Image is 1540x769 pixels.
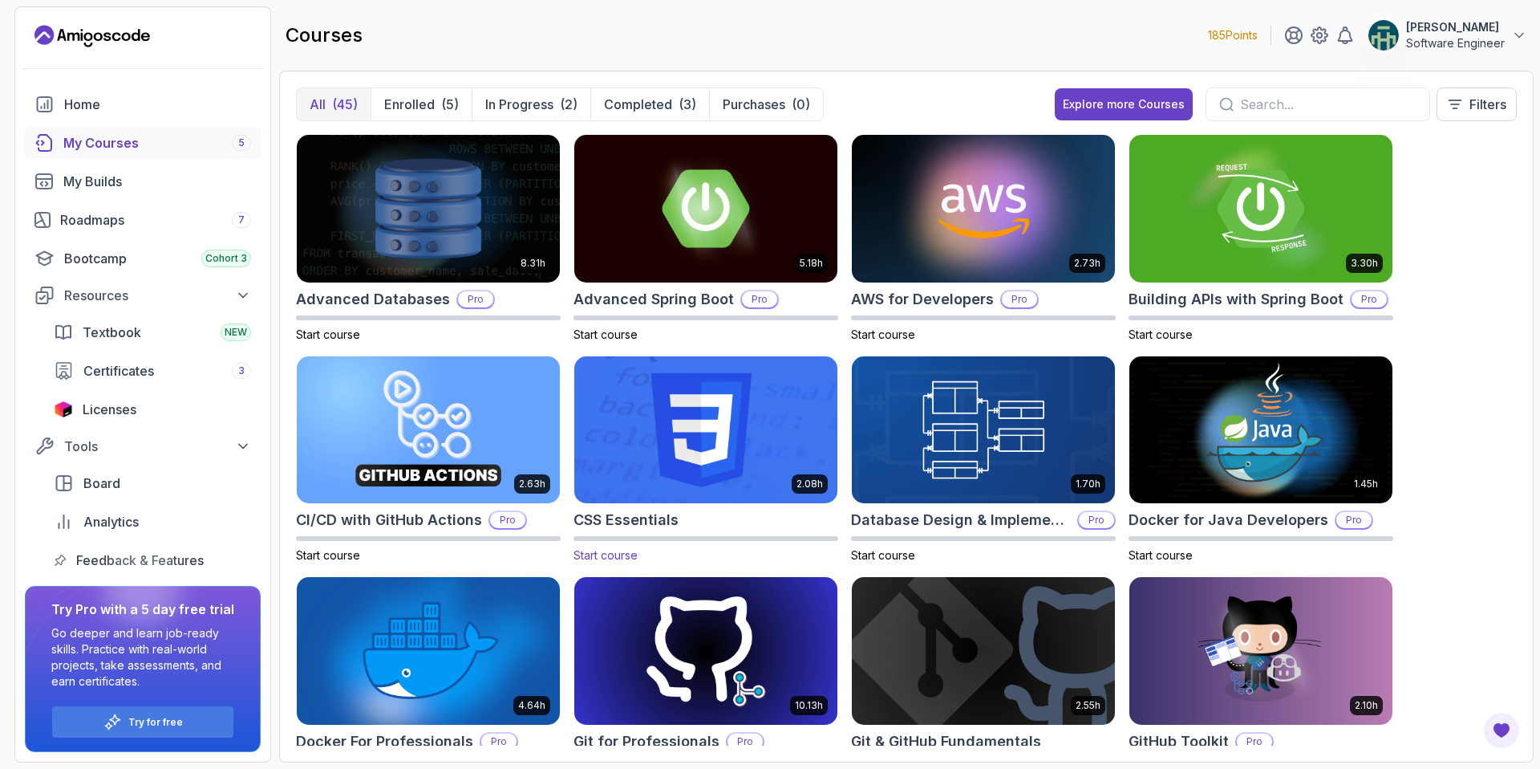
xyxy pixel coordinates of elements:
button: Enrolled(5) [371,88,472,120]
div: My Builds [63,172,251,191]
img: jetbrains icon [54,401,73,417]
div: (2) [560,95,577,114]
p: All [310,95,326,114]
img: CI/CD with GitHub Actions card [297,356,560,504]
h2: Advanced Databases [296,288,450,311]
a: roadmaps [25,204,261,236]
div: (5) [441,95,459,114]
span: Start course [296,328,360,341]
img: AWS for Developers card [852,135,1115,283]
p: Purchases [723,95,785,114]
p: Pro [490,512,525,528]
img: Docker For Professionals card [297,577,560,725]
span: Start course [573,548,638,562]
span: Start course [296,548,360,562]
a: board [44,467,261,499]
div: Explore more Courses [1063,96,1185,112]
p: Pro [742,291,777,307]
button: user profile image[PERSON_NAME]Software Engineer [1368,19,1527,51]
div: Tools [64,437,251,456]
span: Certificates [83,361,154,380]
a: Try for free [128,716,183,729]
img: Git & GitHub Fundamentals card [852,577,1115,725]
button: Filters [1437,87,1517,121]
h2: Docker For Professionals [296,730,473,753]
button: Resources [25,281,261,310]
div: Home [64,95,251,114]
div: Resources [64,286,251,305]
h2: Docker for Java Developers [1129,509,1328,531]
p: In Progress [485,95,553,114]
a: certificates [44,355,261,387]
span: NEW [225,326,247,339]
a: home [25,88,261,120]
button: In Progress(2) [472,88,590,120]
h2: CI/CD with GitHub Actions [296,509,482,531]
p: [PERSON_NAME] [1406,19,1505,35]
p: Enrolled [384,95,435,114]
img: user profile image [1368,20,1399,51]
span: Start course [851,548,915,562]
span: Start course [851,328,915,341]
p: 3.30h [1351,257,1378,270]
span: Licenses [83,400,136,419]
button: Explore more Courses [1055,88,1193,120]
img: CSS Essentials card [568,352,844,507]
span: Start course [1129,548,1193,562]
p: Filters [1469,95,1506,114]
p: Completed [604,95,672,114]
span: Feedback & Features [76,551,204,570]
p: Pro [1237,734,1272,750]
a: licenses [44,393,261,425]
img: Building APIs with Spring Boot card [1129,135,1392,283]
p: Pro [1002,291,1037,307]
p: Pro [1079,512,1114,528]
input: Search... [1240,95,1416,114]
a: builds [25,165,261,197]
a: textbook [44,316,261,348]
span: 5 [238,136,245,149]
div: (3) [679,95,696,114]
h2: Git & GitHub Fundamentals [851,730,1041,753]
p: 1.45h [1354,478,1378,490]
p: 2.10h [1355,699,1378,712]
p: Software Engineer [1406,35,1505,51]
span: 7 [238,214,245,226]
img: Docker for Java Developers card [1129,356,1392,504]
button: Tools [25,432,261,461]
p: 4.64h [518,699,545,712]
img: Advanced Spring Boot card [574,135,837,283]
p: Pro [458,291,493,307]
p: 2.55h [1076,699,1100,712]
img: GitHub Toolkit card [1129,577,1392,725]
p: Pro [481,734,517,750]
span: Textbook [83,323,141,342]
a: Landing page [34,23,150,49]
div: (45) [332,95,358,114]
div: My Courses [63,133,251,153]
div: Roadmaps [60,210,251,230]
a: courses [25,127,261,159]
button: Try for free [51,706,234,738]
button: Purchases(0) [709,88,823,120]
div: Bootcamp [64,249,251,268]
button: All(45) [297,88,371,120]
span: Board [83,474,120,493]
img: Advanced Databases card [297,135,560,283]
p: Go deeper and learn job-ready skills. Practice with real-world projects, take assessments, and ea... [51,625,234,690]
h2: Advanced Spring Boot [573,288,734,311]
h2: AWS for Developers [851,288,994,311]
p: 2.73h [1074,257,1100,270]
h2: Database Design & Implementation [851,509,1071,531]
button: Open Feedback Button [1482,711,1521,750]
h2: courses [286,22,363,48]
p: 1.70h [1076,478,1100,490]
div: (0) [792,95,810,114]
p: 10.13h [795,699,823,712]
img: Database Design & Implementation card [852,356,1115,504]
a: feedback [44,544,261,576]
button: Completed(3) [590,88,709,120]
a: analytics [44,506,261,538]
p: 8.31h [521,257,545,270]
